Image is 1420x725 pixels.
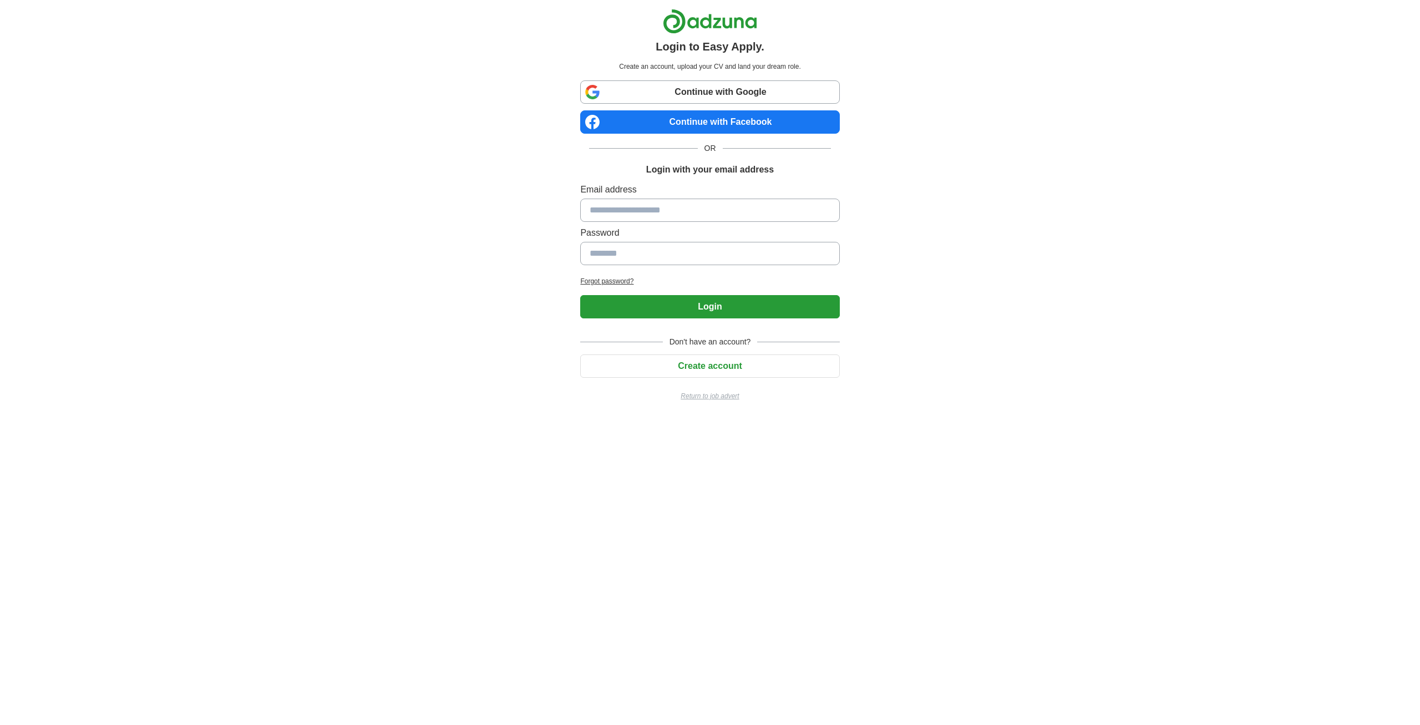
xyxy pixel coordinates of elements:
[580,183,839,196] label: Email address
[698,143,723,154] span: OR
[663,9,757,34] img: Adzuna logo
[580,226,839,240] label: Password
[656,38,764,55] h1: Login to Easy Apply.
[582,62,837,72] p: Create an account, upload your CV and land your dream role.
[580,391,839,401] a: Return to job advert
[580,295,839,318] button: Login
[580,361,839,371] a: Create account
[580,354,839,378] button: Create account
[580,276,839,286] a: Forgot password?
[646,163,774,176] h1: Login with your email address
[663,336,758,348] span: Don't have an account?
[580,80,839,104] a: Continue with Google
[580,110,839,134] a: Continue with Facebook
